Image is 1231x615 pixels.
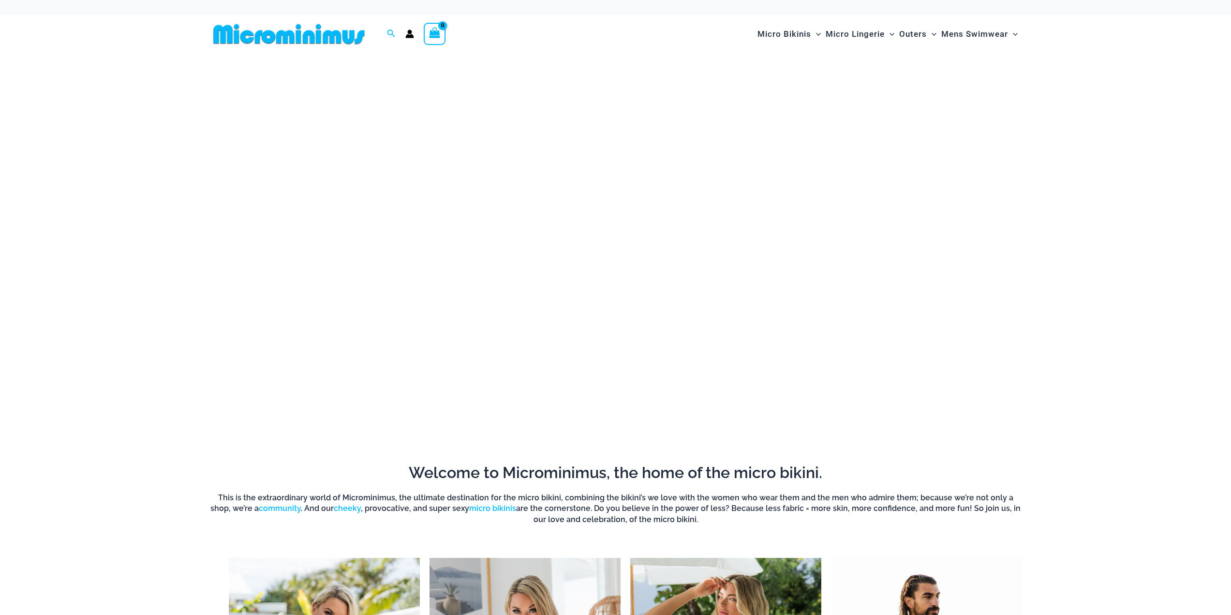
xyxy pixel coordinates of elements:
a: Micro LingerieMenu ToggleMenu Toggle [823,19,897,49]
a: cheeky [334,504,361,513]
span: Micro Bikinis [757,22,811,46]
span: Outers [899,22,927,46]
span: Micro Lingerie [826,22,885,46]
span: Mens Swimwear [941,22,1008,46]
a: micro bikinis [469,504,516,513]
span: Menu Toggle [927,22,936,46]
a: Micro BikinisMenu ToggleMenu Toggle [755,19,823,49]
span: Menu Toggle [885,22,894,46]
a: OutersMenu ToggleMenu Toggle [897,19,939,49]
h2: Welcome to Microminimus, the home of the micro bikini. [209,463,1022,483]
a: View Shopping Cart, empty [424,23,446,45]
h6: This is the extraordinary world of Microminimus, the ultimate destination for the micro bikini, c... [209,493,1022,525]
nav: Site Navigation [754,18,1022,50]
a: Search icon link [387,28,396,40]
img: MM SHOP LOGO FLAT [209,23,369,45]
a: Account icon link [405,30,414,38]
a: community [259,504,301,513]
span: Menu Toggle [1008,22,1018,46]
span: Menu Toggle [811,22,821,46]
a: Mens SwimwearMenu ToggleMenu Toggle [939,19,1020,49]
